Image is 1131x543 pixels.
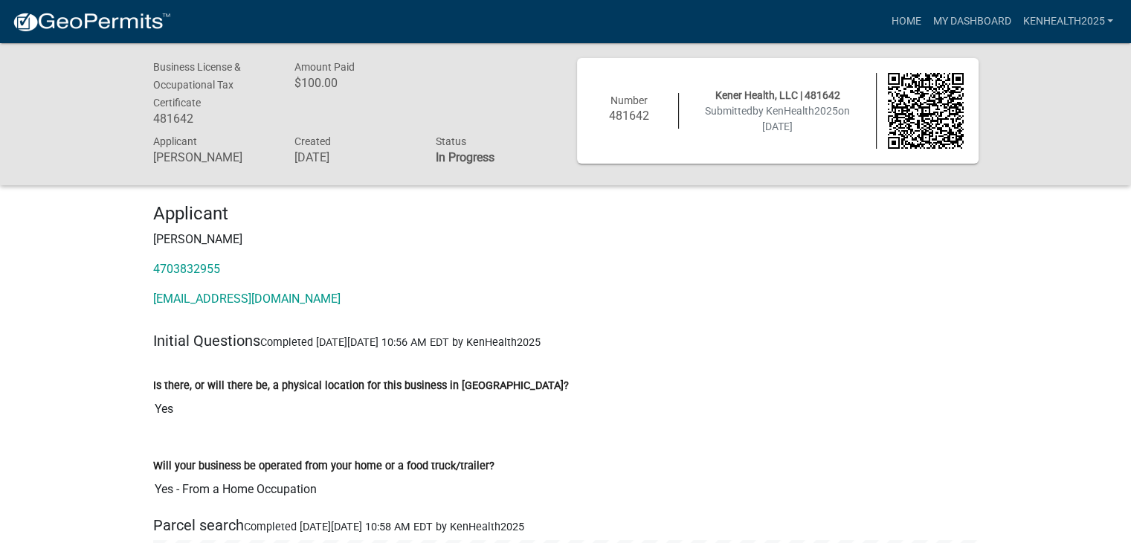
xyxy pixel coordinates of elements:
img: QR code [888,73,964,149]
h4: Applicant [153,203,979,225]
span: Number [610,94,648,106]
span: Created [294,135,330,147]
a: 4703832955 [153,262,220,276]
strong: In Progress [435,150,494,164]
a: Home [885,7,927,36]
h6: 481642 [592,109,668,123]
span: Applicant [153,135,197,147]
h5: Initial Questions [153,332,979,350]
span: Status [435,135,465,147]
span: Kener Health, LLC | 481642 [715,89,840,101]
span: Submitted on [DATE] [705,105,850,132]
h6: [DATE] [294,150,413,164]
h5: Parcel search [153,516,979,534]
a: [EMAIL_ADDRESS][DOMAIN_NAME] [153,292,341,306]
a: My Dashboard [927,7,1016,36]
h6: $100.00 [294,76,413,90]
h6: [PERSON_NAME] [153,150,272,164]
h6: 481642 [153,112,272,126]
label: Is there, or will there be, a physical location for this business in [GEOGRAPHIC_DATA]? [153,381,569,391]
span: by KenHealth2025 [753,105,838,117]
span: Completed [DATE][DATE] 10:56 AM EDT by KenHealth2025 [260,336,541,349]
span: Completed [DATE][DATE] 10:58 AM EDT by KenHealth2025 [244,521,524,533]
label: Will your business be operated from your home or a food truck/trailer? [153,461,494,472]
a: KenHealth2025 [1016,7,1119,36]
span: Business License & Occupational Tax Certificate [153,61,241,109]
span: Amount Paid [294,61,354,73]
p: [PERSON_NAME] [153,231,979,248]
